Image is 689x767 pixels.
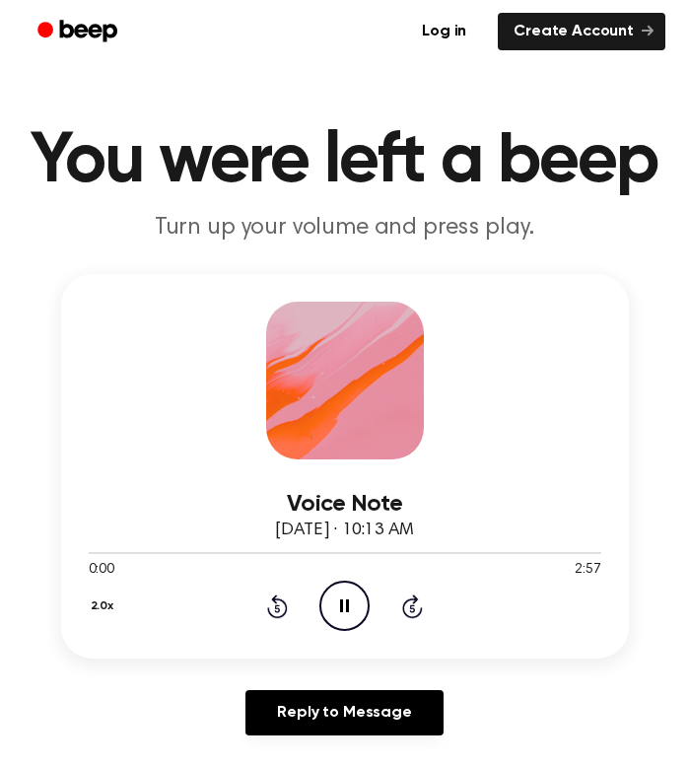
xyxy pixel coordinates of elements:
p: Turn up your volume and press play. [24,213,665,243]
a: Log in [402,9,486,54]
button: 2.0x [89,590,121,623]
a: Create Account [498,13,665,50]
h1: You were left a beep [24,126,665,197]
a: Beep [24,13,135,51]
a: Reply to Message [245,690,443,735]
span: 0:00 [89,560,114,581]
span: [DATE] · 10:13 AM [275,522,413,539]
span: 2:57 [575,560,600,581]
h3: Voice Note [89,491,601,518]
